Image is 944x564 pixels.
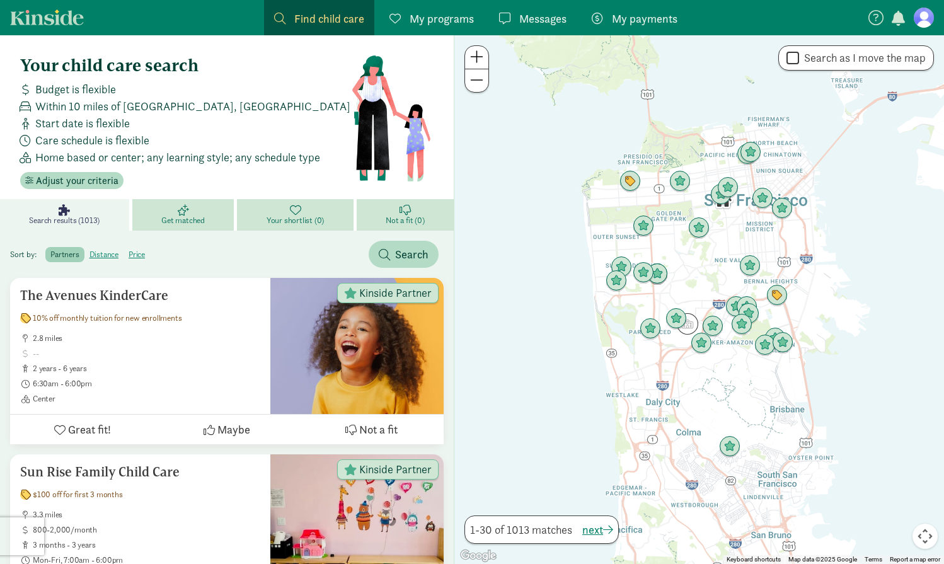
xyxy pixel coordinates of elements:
span: 10% off monthly tuition for new enrollments [33,313,181,323]
div: Click to see details [606,270,627,292]
span: 6:30am - 6:00pm [33,379,260,389]
button: Maybe [154,415,299,444]
span: Messages [519,10,567,27]
span: Home based or center; any learning style; any schedule type [35,149,320,166]
span: Within 10 miles of [GEOGRAPHIC_DATA], [GEOGRAPHIC_DATA] [35,98,350,115]
span: Search results (1013) [29,216,100,226]
div: Click to see details [738,303,759,325]
span: 1-30 of 1013 matches [470,521,572,538]
span: Start date is flexible [35,115,130,132]
span: Maybe [217,421,250,438]
div: Click to see details [702,316,723,337]
a: Kinside [10,9,84,25]
div: Click to see details [737,144,758,165]
label: price [124,247,150,262]
div: Click to see details [691,333,712,354]
button: Map camera controls [912,524,938,549]
span: Budget is flexible [35,81,116,98]
span: Kinside Partner [359,287,432,299]
button: next [582,521,613,538]
div: Click to see details [740,142,761,163]
span: Get matched [161,216,205,226]
div: Click to see details [619,171,641,192]
span: 3 months - 3 years [33,540,260,550]
span: $100 off for first 3 months [33,490,123,500]
div: Click to see details [764,328,786,349]
div: Click to see details [669,171,691,192]
a: Report a map error [890,556,940,563]
img: Google [458,548,499,564]
span: Great fit! [68,421,111,438]
span: Search [395,246,429,263]
span: Adjust your criteria [36,173,118,188]
h5: The Avenues KinderCare [20,288,260,303]
span: Care schedule is flexible [35,132,149,149]
span: Center [33,394,260,404]
button: Keyboard shortcuts [727,555,781,564]
div: Click to see details [717,177,739,199]
span: 2.8 miles [33,333,260,343]
a: Open this area in Google Maps (opens a new window) [458,548,499,564]
div: Click to see details [633,262,654,284]
a: Terms (opens in new tab) [865,556,882,563]
div: Click to see details [633,216,654,237]
div: Click to see details [719,436,740,458]
a: Get matched [132,199,238,231]
div: Click to see details [640,318,661,340]
span: Kinside Partner [359,464,432,475]
div: Click to see details [688,217,710,239]
span: Not a fit (0) [386,216,424,226]
div: Click to see details [752,188,773,209]
button: Not a fit [299,415,444,444]
div: Click to see details [712,190,734,211]
span: 2 years - 6 years [33,364,260,374]
span: Not a fit [359,421,398,438]
div: Click to see details [772,332,793,354]
div: Click to see details [766,285,788,306]
div: Click to see details [677,313,698,335]
span: 800-2,000/month [33,525,260,535]
span: Sort by: [10,249,43,260]
div: Click to see details [739,255,761,277]
h4: Your child care search [20,55,351,76]
div: Click to see details [665,308,687,330]
button: Search [369,241,439,268]
div: Click to see details [736,296,757,318]
label: partners [45,247,84,262]
div: Click to see details [710,184,732,205]
label: Search as I move the map [799,50,926,66]
span: 3.3 miles [33,510,260,520]
span: Your shortlist (0) [267,216,324,226]
a: Not a fit (0) [357,199,454,231]
div: Click to see details [754,335,776,356]
div: Click to see details [731,314,752,335]
button: Adjust your criteria [20,172,124,190]
span: My programs [410,10,474,27]
span: Map data ©2025 Google [788,556,857,563]
div: Click to see details [647,263,668,285]
span: Find child care [294,10,364,27]
button: Great fit! [10,415,154,444]
div: Click to see details [771,198,793,219]
span: My payments [612,10,677,27]
h5: Sun Rise Family Child Care [20,464,260,480]
a: Your shortlist (0) [237,199,356,231]
label: distance [84,247,124,262]
div: Click to see details [725,296,747,318]
div: Click to see details [611,256,632,278]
